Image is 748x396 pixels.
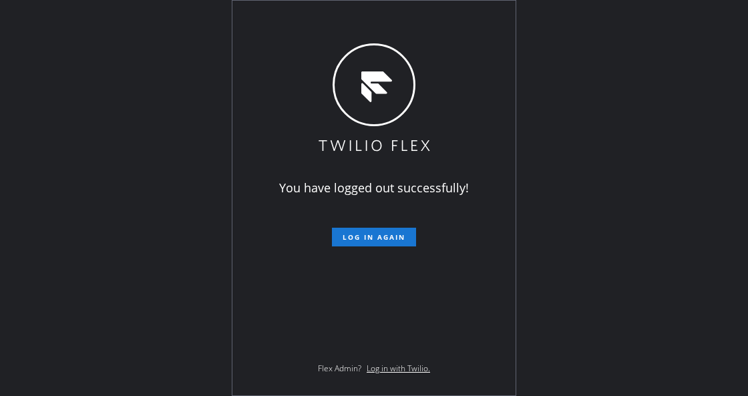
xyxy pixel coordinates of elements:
span: You have logged out successfully! [279,180,469,196]
button: Log in again [332,228,416,246]
span: Flex Admin? [318,363,361,374]
a: Log in with Twilio. [367,363,430,374]
span: Log in again [343,232,405,242]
